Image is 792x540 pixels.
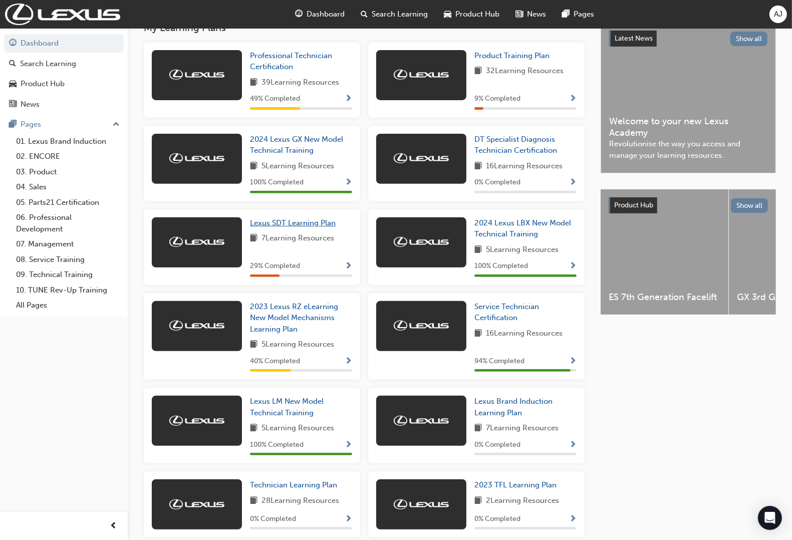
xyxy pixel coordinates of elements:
a: 2024 Lexus GX New Model Technical Training [250,134,352,156]
div: Pages [21,119,41,130]
span: 2024 Lexus LBX New Model Technical Training [474,218,571,239]
a: Latest NewsShow allWelcome to your new Lexus AcademyRevolutionise the way you access and manage y... [601,22,776,173]
a: 03. Product [12,164,124,180]
button: Pages [4,115,124,134]
a: 07. Management [12,236,124,252]
span: 9 % Completed [474,93,520,105]
a: 05. Parts21 Certification [12,195,124,210]
span: 0 % Completed [474,513,520,525]
a: 09. Technical Training [12,267,124,283]
span: Lexus SDT Learning Plan [250,218,336,227]
img: Trak [394,416,449,426]
span: Lexus Brand Induction Learning Plan [474,397,553,417]
span: 2 Learning Resources [486,495,559,507]
span: book-icon [474,65,482,78]
a: Technician Learning Plan [250,479,341,491]
a: 2023 TFL Learning Plan [474,479,561,491]
img: Trak [169,499,224,509]
button: AJ [769,6,787,23]
a: 06. Professional Development [12,210,124,236]
span: 2024 Lexus GX New Model Technical Training [250,135,343,155]
a: Service Technician Certification [474,301,577,324]
span: car-icon [9,80,17,89]
a: 2024 Lexus LBX New Model Technical Training [474,217,577,240]
a: Latest NewsShow all [609,31,767,47]
span: 49 % Completed [250,93,300,105]
span: book-icon [474,422,482,435]
span: guage-icon [9,39,17,48]
span: Product Hub [614,201,653,209]
span: search-icon [9,60,16,69]
span: Revolutionise the way you access and manage your learning resources. [609,138,767,161]
img: Trak [394,153,449,163]
span: 0 % Completed [474,177,520,188]
span: prev-icon [110,520,118,532]
span: Product Training Plan [474,51,550,60]
span: guage-icon [296,8,303,21]
span: Show Progress [569,357,577,366]
span: search-icon [361,8,368,21]
span: book-icon [250,422,257,435]
span: Latest News [615,34,653,43]
button: Show Progress [569,513,577,525]
a: ES 7th Generation Facelift [601,189,728,315]
a: 04. Sales [12,179,124,195]
span: 39 Learning Resources [261,77,339,89]
div: Open Intercom Messenger [758,506,782,530]
span: DT Specialist Diagnosis Technician Certification [474,135,557,155]
span: book-icon [250,77,257,89]
span: Service Technician Certification [474,302,539,323]
button: Show all [730,32,768,46]
span: book-icon [474,160,482,173]
span: Show Progress [345,441,352,450]
span: Show Progress [345,262,352,271]
button: Show Progress [345,513,352,525]
a: Product HubShow all [609,197,768,213]
a: Search Learning [4,55,124,73]
span: ES 7th Generation Facelift [609,292,720,303]
img: Trak [169,70,224,80]
img: Trak [169,321,224,331]
img: Trak [394,237,449,247]
span: Welcome to your new Lexus Academy [609,116,767,138]
img: Trak [169,237,224,247]
button: Show Progress [345,260,352,273]
span: book-icon [250,495,257,507]
a: 10. TUNE Rev-Up Training [12,283,124,298]
button: Show all [731,198,768,213]
span: 40 % Completed [250,356,300,367]
span: 7 Learning Resources [261,232,334,245]
div: News [21,99,40,110]
img: Trak [394,499,449,509]
span: AJ [774,9,782,20]
span: Product Hub [456,9,500,20]
span: 94 % Completed [474,356,524,367]
a: Lexus Brand Induction Learning Plan [474,396,577,418]
span: 100 % Completed [250,177,304,188]
a: DT Specialist Diagnosis Technician Certification [474,134,577,156]
span: 0 % Completed [474,439,520,451]
span: book-icon [474,328,482,340]
span: News [527,9,547,20]
span: Show Progress [569,95,577,104]
a: 01. Lexus Brand Induction [12,134,124,149]
span: 16 Learning Resources [486,328,563,340]
span: 5 Learning Resources [261,339,334,351]
a: Lexus LM New Model Technical Training [250,396,352,418]
a: 02. ENCORE [12,149,124,164]
span: book-icon [474,495,482,507]
span: Show Progress [345,357,352,366]
span: 28 Learning Resources [261,495,339,507]
span: up-icon [113,118,120,131]
button: Show Progress [345,93,352,105]
span: 32 Learning Resources [486,65,564,78]
a: car-iconProduct Hub [436,4,508,25]
span: book-icon [250,339,257,351]
span: 29 % Completed [250,260,300,272]
button: Show Progress [569,260,577,273]
button: Show Progress [345,355,352,368]
button: Show Progress [569,439,577,451]
button: Show Progress [345,176,352,189]
span: Show Progress [569,441,577,450]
